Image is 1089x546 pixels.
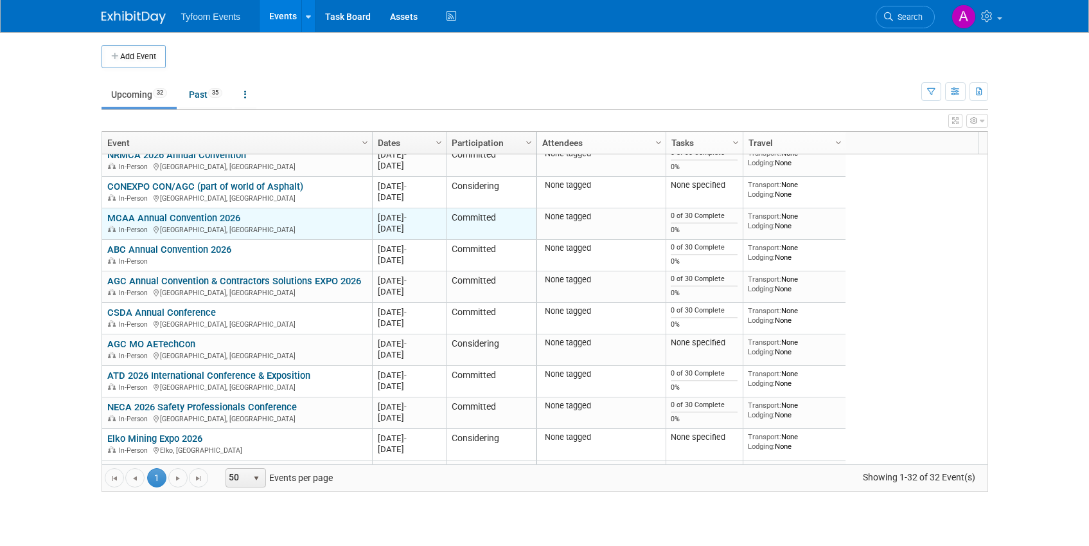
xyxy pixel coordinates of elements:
div: 0 of 30 Complete [671,243,738,252]
div: None tagged [542,306,660,316]
a: Attendees [542,132,657,154]
a: Travel [748,132,837,154]
div: 0 of 30 Complete [671,275,738,284]
a: AGC Annual Convention & Contractors Solutions EXPO 2026 [107,275,361,287]
div: None tagged [542,180,660,190]
div: 0 of 30 Complete [671,306,738,315]
span: Transport: [748,275,781,284]
img: Angie Nichols [952,5,976,29]
a: Go to the first page [105,468,124,487]
a: Go to the previous page [125,468,145,487]
span: Lodging: [748,442,775,451]
div: None tagged [542,212,660,222]
a: AGC MO AETechCon [107,338,195,350]
div: None None [748,180,840,199]
div: None None [748,149,840,167]
span: Transport: [748,401,781,410]
a: Upcoming32 [102,82,177,107]
div: None None [748,243,840,262]
span: Lodging: [748,158,775,167]
div: None specified [671,338,738,348]
td: Committed [446,460,536,496]
span: Search [893,12,923,22]
div: None None [748,432,840,451]
div: [DATE] [378,412,440,423]
div: 0% [671,257,738,266]
span: Transport: [748,180,781,189]
span: - [404,433,407,443]
span: Transport: [748,338,781,347]
td: Committed [446,271,536,303]
div: [DATE] [378,318,440,329]
span: - [404,244,407,254]
a: Elko Mining Expo 2026 [107,433,202,444]
td: Considering [446,334,536,366]
div: 0 of 30 Complete [671,369,738,378]
a: Participation [452,132,527,154]
td: Committed [446,208,536,240]
div: [DATE] [378,286,440,297]
a: Column Settings [729,132,743,151]
span: Go to the previous page [130,473,140,484]
div: 0% [671,289,738,298]
div: None None [748,401,840,419]
div: None tagged [542,149,660,159]
div: [DATE] [378,381,440,392]
div: [DATE] [378,149,440,160]
div: None tagged [542,401,660,411]
a: Column Settings [522,132,536,151]
span: Go to the next page [173,473,183,484]
a: Column Settings [432,132,446,151]
span: In-Person [119,226,152,234]
div: [DATE] [378,160,440,171]
span: Lodging: [748,221,775,230]
span: - [404,276,407,286]
div: None None [748,306,840,325]
span: In-Person [119,383,152,392]
img: In-Person Event [108,289,116,295]
div: [DATE] [378,192,440,203]
img: In-Person Event [108,383,116,390]
span: Lodging: [748,253,775,262]
div: [GEOGRAPHIC_DATA], [GEOGRAPHIC_DATA] [107,318,366,329]
span: Lodging: [748,410,775,419]
span: select [251,473,261,484]
span: Transport: [748,369,781,378]
div: [GEOGRAPHIC_DATA], [GEOGRAPHIC_DATA] [107,161,366,172]
div: [DATE] [378,433,440,444]
span: 32 [153,88,167,98]
td: Committed [446,366,536,397]
img: In-Person Event [108,415,116,421]
div: [DATE] [378,370,440,381]
div: 0% [671,415,738,424]
a: Event [107,132,364,154]
div: None specified [671,180,738,190]
span: 35 [208,88,222,98]
a: Column Settings [358,132,372,151]
span: Column Settings [524,138,534,148]
span: Column Settings [360,138,370,148]
td: Committed [446,397,536,429]
span: Lodging: [748,190,775,199]
div: None tagged [542,275,660,285]
a: MCAA Annual Convention 2026 [107,212,240,224]
span: In-Person [119,289,152,297]
img: In-Person Event [108,257,116,264]
span: - [404,181,407,191]
img: In-Person Event [108,226,116,232]
td: Committed [446,145,536,177]
div: [GEOGRAPHIC_DATA], [GEOGRAPHIC_DATA] [107,381,366,392]
span: Transport: [748,212,781,221]
a: CSDA Annual Conference [107,307,216,318]
a: ABC Annual Convention 2026 [107,244,231,255]
div: None None [748,369,840,388]
span: Showing 1-32 of 32 Event(s) [851,468,987,486]
div: [DATE] [378,307,440,318]
span: Go to the last page [193,473,204,484]
a: ATD 2026 International Conference & Exposition [107,370,310,381]
div: 0% [671,320,738,329]
span: In-Person [119,257,152,266]
div: 0 of 30 Complete [671,401,738,410]
img: In-Person Event [108,446,116,453]
a: Go to the next page [168,468,188,487]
